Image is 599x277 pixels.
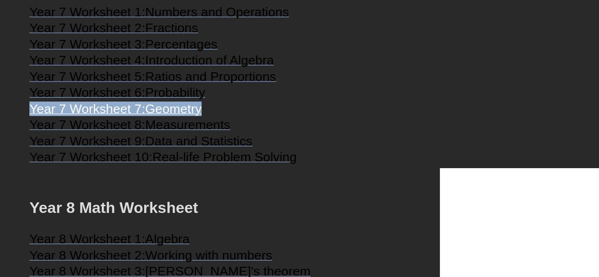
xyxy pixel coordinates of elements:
span: Fractions [145,21,198,35]
span: Year 7 Worksheet 2: [29,21,145,35]
a: Year 7 Worksheet 1:Numbers and Operations [29,9,289,19]
span: Probability [145,85,205,100]
a: Year 7 Worksheet 6:Probability [29,90,205,99]
span: Data and Statistics [145,134,252,148]
span: Geometry [145,102,202,116]
iframe: Chat Widget [440,168,599,277]
span: Percentages [145,37,218,52]
span: Year 7 Worksheet 7: [29,102,145,116]
span: Working with numbers [145,248,272,263]
span: Year 7 Worksheet 4: [29,53,145,67]
a: Year 7 Worksheet 3:Percentages [29,41,218,51]
span: Year 7 Worksheet 8: [29,118,145,132]
a: Year 8 Worksheet 1:Algebra [29,236,190,246]
span: Year 7 Worksheet 10: [29,150,152,164]
a: Year 7 Worksheet 5:Ratios and Proportions [29,74,276,83]
span: Year 7 Worksheet 9: [29,134,145,148]
span: Ratios and Proportions [145,69,276,84]
a: Year 7 Worksheet 8:Measurements [29,122,230,132]
span: Year 8 Worksheet 1: [29,232,145,246]
span: Year 7 Worksheet 1: [29,5,145,19]
span: Algebra [145,232,190,246]
span: Measurements [145,118,230,132]
a: Year 8 Worksheet 2:Working with numbers [29,252,272,262]
h2: Year 8 Math Worksheet [29,198,570,218]
a: Year 7 Worksheet 2:Fractions [29,25,198,35]
span: Year 7 Worksheet 6: [29,85,145,100]
span: Numbers and Operations [145,5,289,19]
a: Year 7 Worksheet 10:Real-life Problem Solving [29,154,297,164]
a: Year 7 Worksheet 9:Data and Statistics [29,138,252,148]
a: Year 7 Worksheet 4:Introduction of Algebra [29,57,274,67]
span: Year 7 Worksheet 3: [29,37,145,52]
span: Year 7 Worksheet 5: [29,69,145,84]
a: Year 7 Worksheet 7:Geometry [29,106,202,116]
span: Year 8 Worksheet 2: [29,248,145,263]
span: Introduction of Algebra [145,53,274,67]
span: Real-life Problem Solving [152,150,297,164]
